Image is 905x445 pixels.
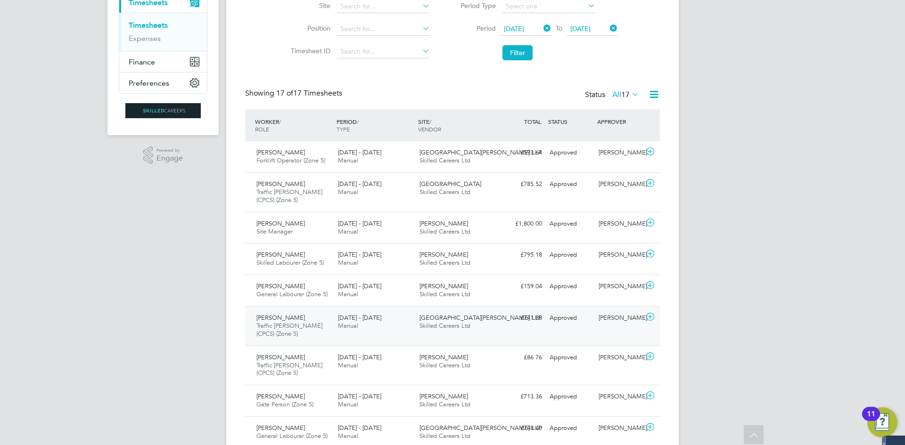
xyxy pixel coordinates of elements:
[129,21,168,30] a: Timesheets
[334,113,416,138] div: PERIOD
[867,407,897,437] button: Open Resource Center, 11 new notifications
[256,361,322,377] span: Traffic [PERSON_NAME] (CPCS) (Zone 5)
[276,89,293,98] span: 17 of
[338,148,381,156] span: [DATE] - [DATE]
[256,156,325,164] span: Forklift Operator (Zone 5)
[497,389,546,405] div: £713.36
[546,177,595,192] div: Approved
[338,180,381,188] span: [DATE] - [DATE]
[420,424,542,432] span: [GEOGRAPHIC_DATA][PERSON_NAME] LLP
[497,310,546,326] div: £741.88
[357,118,359,125] span: /
[504,24,524,33] span: [DATE]
[256,392,305,400] span: [PERSON_NAME]
[420,156,470,164] span: Skilled Careers Ltd
[337,23,430,36] input: Search for...
[119,103,207,118] a: Go to home page
[612,90,639,99] label: All
[276,89,342,98] span: 17 Timesheets
[337,45,430,58] input: Search for...
[338,219,381,227] span: [DATE] - [DATE]
[570,24,591,33] span: [DATE]
[429,118,431,125] span: /
[338,353,381,361] span: [DATE] - [DATE]
[420,400,470,408] span: Skilled Careers Ltd
[129,34,161,43] a: Expenses
[125,103,201,118] img: skilledcareers-logo-retina.png
[416,113,497,138] div: SITE
[595,113,644,130] div: APPROVER
[420,219,468,227] span: [PERSON_NAME]
[256,290,328,298] span: General Labourer (Zone 5)
[420,314,542,322] span: [GEOGRAPHIC_DATA][PERSON_NAME] LLP
[546,389,595,405] div: Approved
[256,251,305,259] span: [PERSON_NAME]
[420,282,468,290] span: [PERSON_NAME]
[595,145,644,161] div: [PERSON_NAME]
[338,432,358,440] span: Manual
[143,146,183,164] a: Powered byEngage
[256,400,313,408] span: Gate Person (Zone 5)
[279,118,281,125] span: /
[338,259,358,267] span: Manual
[256,322,322,338] span: Traffic [PERSON_NAME] (CPCS) (Zone 5)
[420,188,470,196] span: Skilled Careers Ltd
[119,51,207,72] button: Finance
[867,414,875,426] div: 11
[245,89,344,98] div: Showing
[546,310,595,326] div: Approved
[256,282,305,290] span: [PERSON_NAME]
[497,421,546,436] div: £748.40
[338,322,358,330] span: Manual
[420,251,468,259] span: [PERSON_NAME]
[546,145,595,161] div: Approved
[497,216,546,232] div: £1,800.00
[255,125,269,133] span: ROLE
[119,73,207,93] button: Preferences
[337,125,350,133] span: TYPE
[156,154,183,162] span: Engage
[338,392,381,400] span: [DATE] - [DATE]
[497,279,546,294] div: £159.04
[595,279,644,294] div: [PERSON_NAME]
[420,361,470,369] span: Skilled Careers Ltd
[288,24,330,32] label: Position
[418,125,441,133] span: VENDOR
[420,259,470,267] span: Skilled Careers Ltd
[420,432,470,440] span: Skilled Careers Ltd
[553,22,565,34] span: To
[546,216,595,232] div: Approved
[338,227,358,235] span: Manual
[338,314,381,322] span: [DATE] - [DATE]
[524,118,541,125] span: TOTAL
[129,79,169,88] span: Preferences
[420,290,470,298] span: Skilled Careers Ltd
[595,389,644,405] div: [PERSON_NAME]
[256,432,328,440] span: General Labourer (Zone 5)
[546,279,595,294] div: Approved
[497,145,546,161] div: £593.64
[497,350,546,365] div: £86.76
[453,24,496,32] label: Period
[338,282,381,290] span: [DATE] - [DATE]
[502,45,533,60] button: Filter
[338,188,358,196] span: Manual
[338,361,358,369] span: Manual
[338,424,381,432] span: [DATE] - [DATE]
[119,13,207,51] div: Timesheets
[595,177,644,192] div: [PERSON_NAME]
[453,1,496,10] label: Period Type
[288,47,330,55] label: Timesheet ID
[546,113,595,130] div: STATUS
[621,90,630,99] span: 17
[420,227,470,235] span: Skilled Careers Ltd
[585,89,641,102] div: Status
[288,1,330,10] label: Site
[338,251,381,259] span: [DATE] - [DATE]
[256,188,322,204] span: Traffic [PERSON_NAME] (CPCS) (Zone 5)
[420,322,470,330] span: Skilled Careers Ltd
[546,421,595,436] div: Approved
[129,57,155,66] span: Finance
[256,148,305,156] span: [PERSON_NAME]
[256,219,305,227] span: [PERSON_NAME]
